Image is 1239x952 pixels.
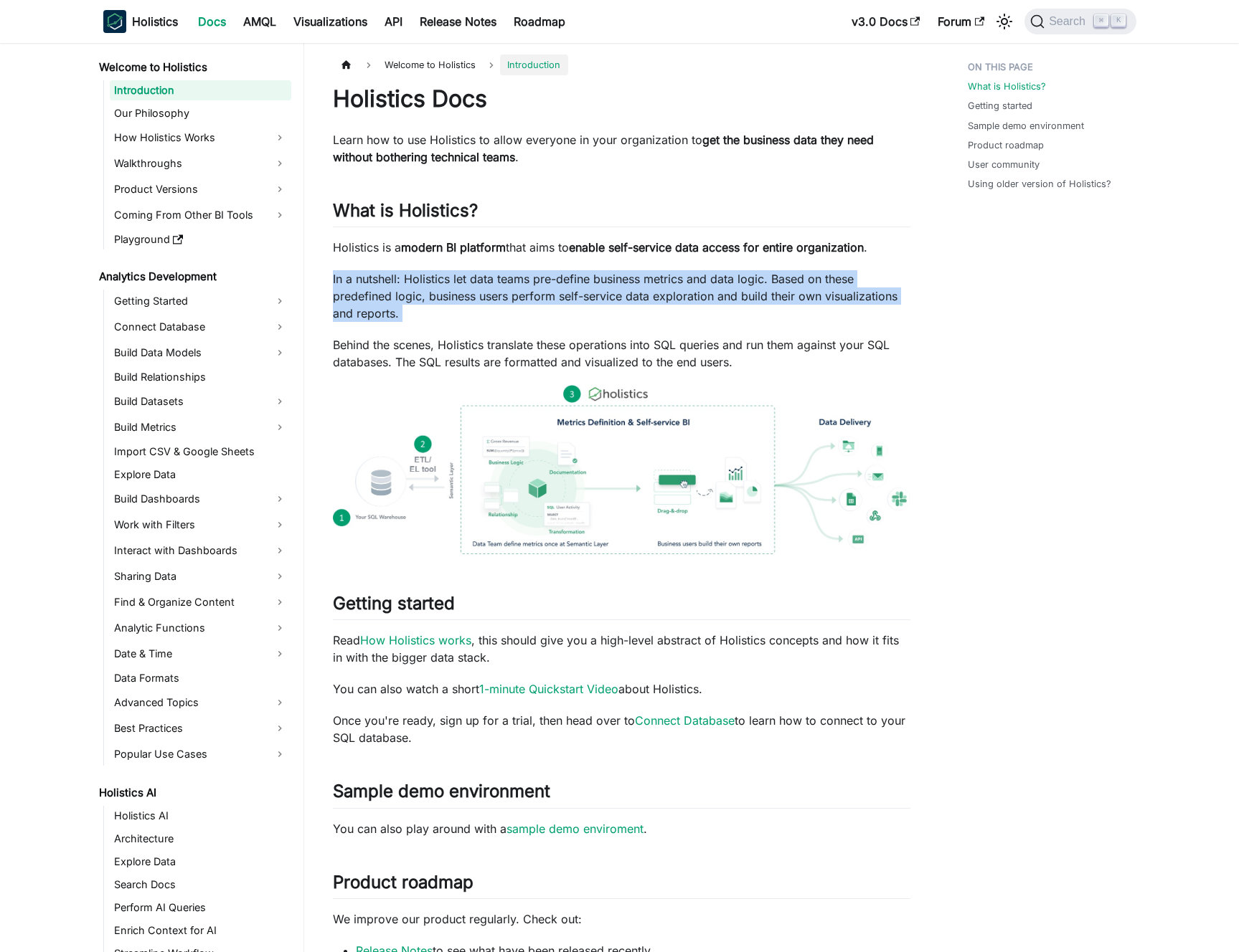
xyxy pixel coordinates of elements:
[333,239,910,256] p: Holistics is a that aims to .
[505,10,574,33] a: Roadmap
[110,717,291,740] a: Best Practices
[95,267,291,287] a: Analytics Development
[110,591,291,614] a: Find & Organize Content
[110,920,291,941] a: Enrich Context for AI
[377,54,483,75] span: Welcome to Holistics
[110,229,291,249] a: Playground
[110,487,291,510] a: Build Dashboards
[968,177,1111,191] a: Using older version of Holistics?
[333,593,910,620] h2: Getting started
[110,178,291,201] a: Product Versions
[333,910,910,928] p: We improve our product regularly. Check out:
[110,126,291,149] a: How Holistics Works
[110,442,291,462] a: Import CSV & Google Sheets
[968,80,1046,93] a: What is Holistics?
[333,270,910,322] p: In a nutshell: Holistics let data teams pre-define business metrics and data logic. Based on thes...
[843,10,929,33] a: v3.0 Docs
[110,465,291,485] a: Explore Data
[110,806,291,826] a: Holistics AI
[110,642,291,665] a: Date & Time
[376,10,411,33] a: API
[110,341,291,364] a: Build Data Models
[110,898,291,918] a: Perform AI Queries
[95,783,291,803] a: Holistics AI
[110,539,291,562] a: Interact with Dashboards
[89,43,304,952] nav: Docs sidebar
[1045,15,1094,28] span: Search
[132,13,178,30] b: Holistics
[103,10,126,33] img: Holistics
[333,385,910,554] img: How Holistics fits in your Data Stack
[110,103,291,123] a: Our Philosophy
[110,513,291,536] a: Work with Filters
[110,204,291,227] a: Coming From Other BI Tools
[333,680,910,698] p: You can also watch a short about Holistics.
[569,240,864,254] strong: enable self-service data access for entire organization
[333,820,910,837] p: You can also play around with a .
[333,632,910,666] p: Read , this should give you a high-level abstract of Holistics concepts and how it fits in with t...
[110,390,291,413] a: Build Datasets
[110,290,291,313] a: Getting Started
[507,822,644,836] a: sample demo enviroment
[333,872,910,899] h2: Product roadmap
[1094,14,1108,27] kbd: ⌘
[95,57,291,77] a: Welcome to Holistics
[968,99,1032,113] a: Getting started
[401,240,506,254] strong: modern BI platform
[110,565,291,588] a: Sharing Data
[333,781,910,808] h2: Sample demo environment
[333,54,910,75] nav: Breadcrumbs
[968,119,1084,133] a: Sample demo environment
[333,200,910,227] h2: What is Holistics?
[235,10,285,33] a: AMQL
[110,152,291,175] a: Walkthroughs
[333,54,360,75] a: Home page
[968,138,1044,152] a: Product roadmap
[110,852,291,872] a: Explore Data
[929,10,993,33] a: Forum
[103,10,178,33] a: HolisticsHolistics
[189,10,235,33] a: Docs
[110,367,291,387] a: Build Relationships
[110,743,291,766] a: Popular Use Cases
[993,10,1016,33] button: Switch between dark and light mode (currently light mode)
[110,617,291,639] a: Analytic Functions
[110,691,291,714] a: Advanced Topics
[285,10,376,33] a: Visualizations
[333,131,910,166] p: Learn how to use Holistics to allow everyone in your organization to .
[500,54,567,75] span: Introduction
[333,336,910,371] p: Behind the scenes, Holistics translate these operations into SQL queries and run them against you...
[360,633,471,647] a: How Holistics works
[968,158,1040,171] a: User community
[333,712,910,746] p: Once you're ready, sign up for a trial, then head over to to learn how to connect to your SQL dat...
[411,10,505,33] a: Release Notes
[479,682,618,696] a: 1-minute Quickstart Video
[110,829,291,849] a: Architecture
[1111,14,1126,27] kbd: K
[110,875,291,895] a: Search Docs
[110,416,291,439] a: Build Metrics
[110,315,291,338] a: Connect Database
[110,668,291,688] a: Data Formats
[110,80,291,100] a: Introduction
[333,85,910,113] h1: Holistics Docs
[1024,9,1136,34] button: Search (Command+K)
[635,713,735,728] a: Connect Database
